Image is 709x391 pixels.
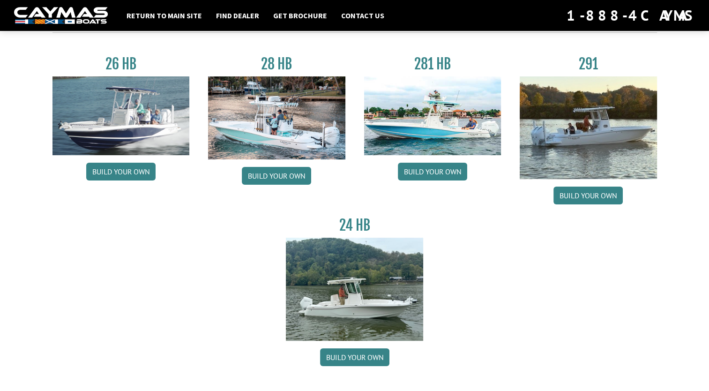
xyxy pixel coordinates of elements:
a: Return to main site [122,9,207,22]
img: 24_HB_thumbnail.jpg [286,238,423,340]
h3: 291 [520,55,657,73]
div: 1-888-4CAYMAS [567,5,695,26]
a: Build your own [320,348,389,366]
a: Build your own [398,163,467,180]
h3: 24 HB [286,217,423,234]
a: Build your own [553,187,623,204]
h3: 28 HB [208,55,345,73]
img: 28_hb_thumbnail_for_caymas_connect.jpg [208,76,345,159]
img: 28-hb-twin.jpg [364,76,501,155]
a: Contact Us [336,9,389,22]
img: white-logo-c9c8dbefe5ff5ceceb0f0178aa75bf4bb51f6bca0971e226c86eb53dfe498488.png [14,7,108,24]
a: Get Brochure [269,9,332,22]
img: 26_new_photo_resized.jpg [52,76,190,155]
img: 291_Thumbnail.jpg [520,76,657,179]
a: Find Dealer [211,9,264,22]
h3: 26 HB [52,55,190,73]
a: Build your own [86,163,156,180]
h3: 281 HB [364,55,501,73]
a: Build your own [242,167,311,185]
